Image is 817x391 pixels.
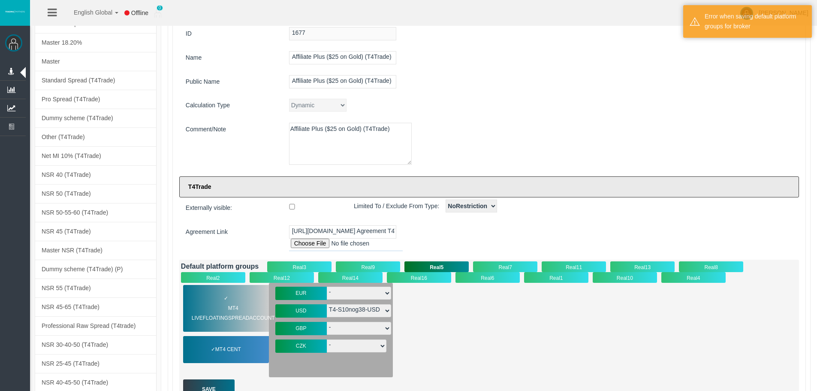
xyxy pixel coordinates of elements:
div: Real3 [267,261,332,272]
span: NSR 25-45 (T4Trade) [42,360,99,367]
span: Other (T4Trade) [42,133,85,140]
div: Real12 [250,272,314,283]
span: Pro Spread (T4Trade) [42,96,100,103]
span: NSR 40 (T4Trade) [42,171,91,178]
label: ID [179,27,283,40]
span: Offline [131,9,148,16]
span: Dummy scheme (T4Trade) [42,115,113,121]
span: NSR 55 (T4Trade) [42,285,91,291]
span: Professional Raw Spread (T4trade) [42,322,136,329]
span: Net MI 10% (T4Trade) [42,152,101,159]
span: Limited To / Exclude From Type: [347,200,446,213]
div: Real7 [473,261,537,272]
span: Master NSR (T4Trade) [42,247,103,254]
span: Dummy scheme (T4Trade) (P) [42,266,123,273]
span: NSR 30-40-50 (T4Trade) [42,341,108,348]
label: Calculation Type [179,99,283,112]
div: Real4 [661,272,726,283]
span: MT4 LiveFloatingSpreadAccount [192,303,275,323]
div: Error when saving default platform groups for broker [705,12,805,31]
div: Real1 [524,272,588,283]
span: Externally visible: [179,201,238,215]
div: Real13 [610,261,675,272]
span: EUR [295,290,306,296]
div: Real6 [455,272,520,283]
span: NSR 50 (T4Trade) [42,190,91,197]
div: Real2 [181,272,245,283]
div: Real16 [387,272,451,283]
span: GBP [295,325,306,331]
span: USD [295,308,306,314]
span: NSR 45-65 (T4Trade) [42,303,99,310]
input: Externally visible: [238,204,346,209]
span: NSR 45 (T4Trade) [42,228,91,235]
span: NSR 40-45-50 (T4Trade) [42,379,108,386]
img: user_small.png [154,9,161,18]
label: Comment/Note [179,123,283,136]
div: Real8 [679,261,743,272]
span: NSR 50-55-60 (T4Trade) [42,209,108,216]
label: T4Trade [179,176,799,197]
span: Master [42,58,60,65]
div: Real5 [404,261,469,272]
img: logo.svg [4,10,26,13]
select: Limited To / Exclude From Type: [446,200,497,212]
span: English Global [63,9,112,16]
div: Real9 [336,261,400,272]
span: Standard Spread (T4Trade) [42,77,115,84]
div: ✓ [183,336,269,363]
label: Name [179,51,283,64]
label: Public Name [179,75,283,88]
span: 0 [157,5,163,11]
div: ✓ [183,285,269,332]
div: Real11 [542,261,606,272]
span: Master 18.20% [42,39,82,46]
span: CZK [296,343,306,349]
span: MT4 Cent [215,345,241,355]
div: Real14 [318,272,383,283]
label: Agreement Link [179,225,283,239]
div: Real10 [593,272,657,283]
div: Default platform groups [181,261,259,271]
